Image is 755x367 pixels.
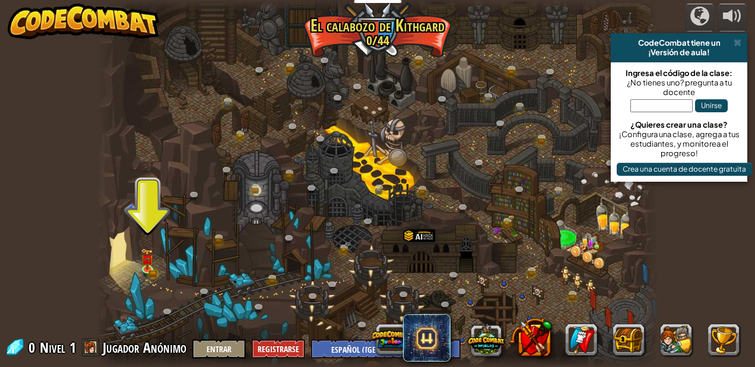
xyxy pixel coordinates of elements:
[617,68,741,78] div: Ingresa el código de la clase:
[718,4,747,31] button: Ajustar el volúmen
[617,78,741,97] div: ¿No tienes uno? pregunta a tu docente
[28,338,39,357] span: 0
[617,129,741,158] div: ¡Configura una clase, agrega a tus estudiantes, y monitorea el progreso!
[40,338,65,357] span: Nivel
[242,128,248,132] img: portrait.png
[617,163,752,176] button: Crea una cuenta de docente gratuita
[252,339,305,359] button: Registrarse
[141,249,154,270] img: level-banner-unlock.png
[685,4,715,31] button: Campañas
[695,99,728,112] button: Unirse
[617,120,741,129] div: ¿Quieres crear una clase?
[8,4,160,39] img: CodeCombat - Learn how to code by playing a game
[144,257,151,262] img: portrait.png
[509,215,515,220] img: portrait.png
[69,338,76,357] span: 1
[345,242,351,246] img: portrait.png
[616,48,743,57] div: ¡Versión de aula!
[192,339,246,359] button: Entrar
[103,338,186,357] span: Jugador Anónimo
[616,38,743,48] div: CodeCombat tiene un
